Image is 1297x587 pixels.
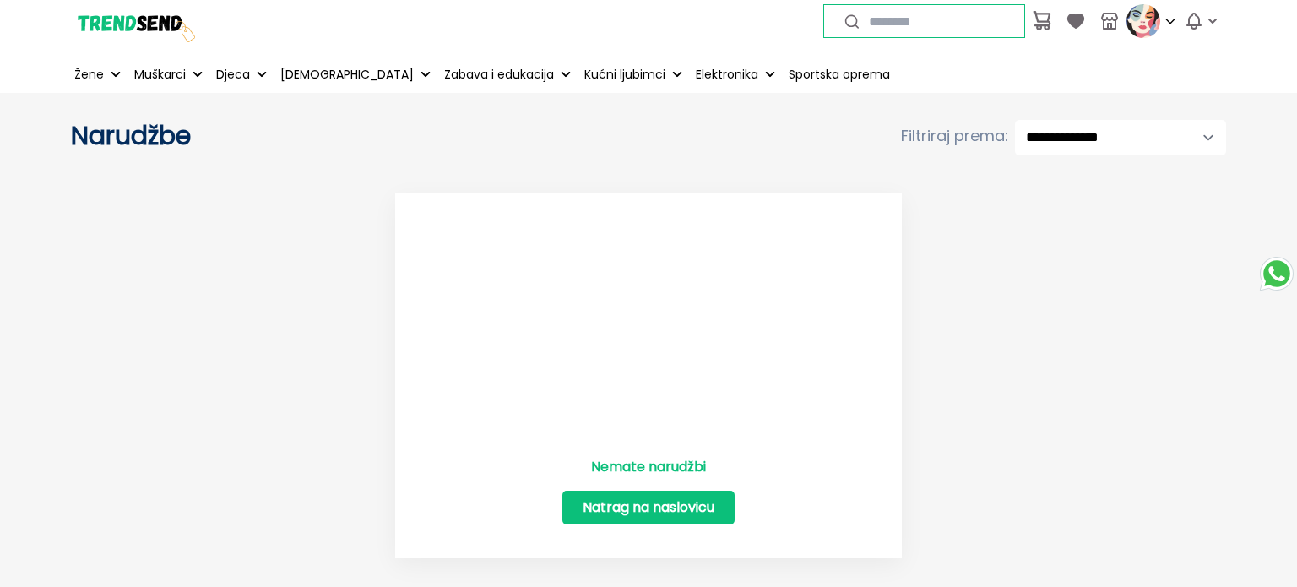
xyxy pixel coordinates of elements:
[584,66,665,84] p: Kućni ljubimci
[1015,120,1226,155] select: Filtriraj prema:
[277,56,434,93] button: [DEMOGRAPHIC_DATA]
[785,56,893,93] a: Sportska oprema
[74,66,104,84] p: Žene
[216,66,250,84] p: Djeca
[134,66,186,84] p: Muškarci
[444,66,554,84] p: Zabava i edukacija
[441,56,574,93] button: Zabava i edukacija
[692,56,779,93] button: Elektronika
[1126,4,1160,38] img: profile picture
[71,56,124,93] button: Žene
[213,56,270,93] button: Djeca
[71,121,648,151] h2: Narudžbe
[696,66,758,84] p: Elektronika
[562,491,735,524] a: Natrag na naslovicu
[543,226,754,438] img: No Item
[581,56,686,93] button: Kućni ljubimci
[131,56,206,93] button: Muškarci
[280,66,414,84] p: [DEMOGRAPHIC_DATA]
[901,124,1008,148] span: Filtriraj prema:
[591,457,706,477] p: Nemate narudžbi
